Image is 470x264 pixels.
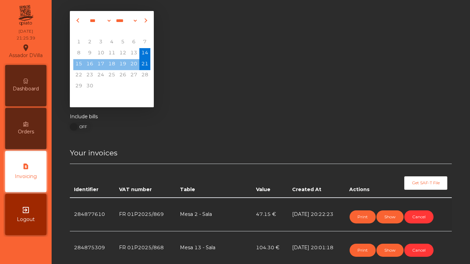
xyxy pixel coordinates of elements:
[95,48,106,59] span: 10
[106,70,117,81] div: Thursday, September 25, 2025
[106,59,117,70] span: 18
[128,81,139,92] div: Saturday, October 4, 2025
[404,210,434,223] button: Cancel
[73,81,84,92] div: Monday, September 29, 2025
[84,70,95,81] div: Tuesday, September 23, 2025
[117,26,128,37] div: Fr
[288,164,345,198] th: Created At
[17,35,35,41] div: 21:25:39
[117,37,128,48] span: 5
[139,48,150,59] div: Sunday, September 14, 2025
[139,59,150,70] span: 21
[9,43,43,60] div: Assador DVilla
[376,210,404,223] button: Show
[84,37,95,48] div: Tuesday, September 2, 2025
[106,81,117,92] div: Thursday, October 2, 2025
[73,26,84,37] div: Mo
[139,70,150,81] div: Sunday, September 28, 2025
[345,164,383,198] th: Actions
[139,70,150,81] span: 28
[376,244,404,257] button: Show
[70,164,115,198] th: Identifier
[106,37,117,48] span: 4
[15,173,37,180] span: Invoicing
[117,81,128,92] div: Friday, October 3, 2025
[73,70,84,81] span: 22
[17,216,35,223] span: Logout
[73,59,84,70] span: 15
[252,198,288,231] td: 47.15 €
[117,48,128,59] div: Friday, September 12, 2025
[106,48,117,59] div: Thursday, September 11, 2025
[128,70,139,81] span: 27
[73,37,84,48] span: 1
[404,244,434,257] button: Cancel
[117,59,128,70] span: 19
[75,15,82,26] button: Previous month
[139,59,150,70] div: Sunday, September 21, 2025
[106,59,117,70] div: Thursday, September 18, 2025
[288,198,345,231] td: [DATE] 20:22:23
[128,59,139,70] div: Saturday, September 20, 2025
[350,244,376,257] button: Print
[117,70,128,81] div: Friday, September 26, 2025
[86,15,112,26] select: Select month
[139,26,150,37] div: Su
[95,70,106,81] div: Wednesday, September 24, 2025
[95,59,106,70] div: Wednesday, September 17, 2025
[17,3,34,27] img: qpiato
[106,70,117,81] span: 25
[117,48,128,59] span: 12
[139,37,150,48] span: 7
[128,37,139,48] span: 6
[128,37,139,48] div: Saturday, September 6, 2025
[84,92,95,103] div: Tuesday, October 7, 2025
[117,59,128,70] div: Friday, September 19, 2025
[117,70,128,81] span: 26
[115,164,176,198] th: VAT number
[84,81,95,92] span: 30
[13,85,39,92] span: Dashboard
[139,92,150,103] div: Sunday, October 12, 2025
[95,92,106,103] div: Wednesday, October 8, 2025
[19,28,33,34] div: [DATE]
[139,48,150,59] span: 14
[70,113,98,120] label: Include bills
[252,164,288,198] th: Value
[84,81,95,92] div: Tuesday, September 30, 2025
[84,26,95,37] div: Tu
[95,81,106,92] div: Wednesday, October 1, 2025
[22,44,30,52] i: location_on
[128,48,139,59] div: Saturday, September 13, 2025
[18,128,34,135] span: Orders
[106,92,117,103] div: Thursday, October 9, 2025
[70,148,452,158] h4: Your invoices
[70,198,115,231] td: 284877610
[84,48,95,59] span: 9
[176,164,252,198] th: Table
[139,37,150,48] div: Sunday, September 7, 2025
[73,59,84,70] div: Monday, September 15, 2025
[141,15,149,26] button: Next month
[95,70,106,81] span: 24
[115,198,176,231] td: FR 01P2025/869
[22,206,30,214] i: exit_to_app
[95,26,106,37] div: We
[73,81,84,92] span: 29
[84,70,95,81] span: 23
[117,37,128,48] div: Friday, September 5, 2025
[106,48,117,59] span: 11
[84,37,95,48] span: 2
[128,59,139,70] span: 20
[404,176,447,189] button: Get SAF-T File
[95,59,106,70] span: 17
[73,48,84,59] span: 8
[95,37,106,48] div: Wednesday, September 3, 2025
[84,59,95,70] div: Tuesday, September 16, 2025
[128,70,139,81] div: Saturday, September 27, 2025
[106,26,117,37] div: Th
[84,59,95,70] span: 16
[73,37,84,48] div: Monday, September 1, 2025
[176,198,252,231] td: Mesa 2 - Sala
[128,92,139,103] div: Saturday, October 11, 2025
